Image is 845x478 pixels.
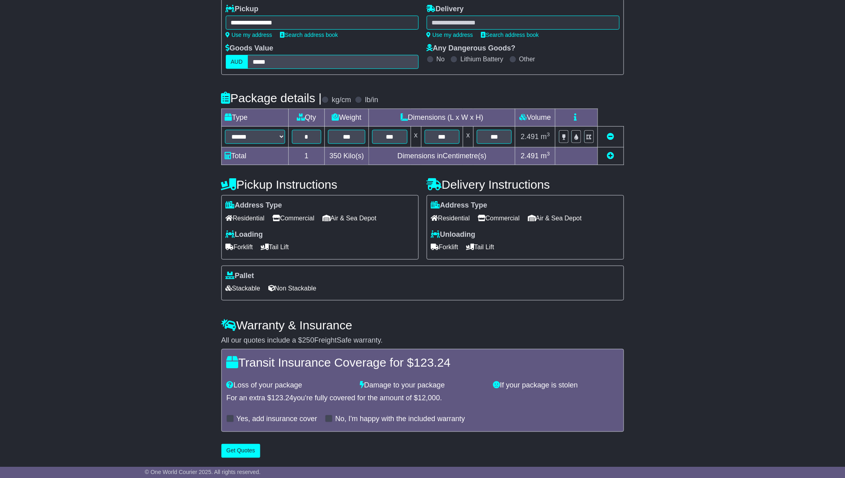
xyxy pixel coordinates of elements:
[335,415,465,424] label: No, I'm happy with the included warranty
[427,32,473,38] a: Use my address
[268,282,316,294] span: Non Stackable
[332,96,351,105] label: kg/cm
[261,241,289,253] span: Tail Lift
[427,44,516,53] label: Any Dangerous Goods?
[221,178,419,191] h4: Pickup Instructions
[226,212,265,224] span: Residential
[221,336,624,345] div: All our quotes include a $ FreightSafe warranty.
[547,131,550,137] sup: 3
[227,394,619,403] div: For an extra $ you're fully covered for the amount of $ .
[226,230,263,239] label: Loading
[460,55,503,63] label: Lithium Battery
[288,147,325,165] td: 1
[145,469,261,475] span: © One World Courier 2025. All rights reserved.
[226,55,248,69] label: AUD
[431,230,476,239] label: Unloading
[541,133,550,141] span: m
[221,91,322,105] h4: Package details |
[365,96,378,105] label: lb/in
[226,272,254,280] label: Pallet
[463,127,473,147] td: x
[226,32,272,38] a: Use my address
[411,127,421,147] td: x
[431,241,458,253] span: Forklift
[272,394,294,402] span: 123.24
[280,32,338,38] a: Search address book
[418,394,440,402] span: 12,000
[221,444,261,458] button: Get Quotes
[515,109,555,127] td: Volume
[427,5,464,14] label: Delivery
[302,336,314,344] span: 250
[226,5,259,14] label: Pickup
[489,381,623,390] div: If your package is stolen
[431,212,470,224] span: Residential
[356,381,489,390] div: Damage to your package
[288,109,325,127] td: Qty
[607,133,614,141] a: Remove this item
[221,147,288,165] td: Total
[521,152,539,160] span: 2.491
[221,109,288,127] td: Type
[478,212,520,224] span: Commercial
[273,212,314,224] span: Commercial
[521,133,539,141] span: 2.491
[325,147,369,165] td: Kilo(s)
[547,151,550,157] sup: 3
[541,152,550,160] span: m
[223,381,356,390] div: Loss of your package
[466,241,494,253] span: Tail Lift
[481,32,539,38] a: Search address book
[226,241,253,253] span: Forklift
[607,152,614,160] a: Add new item
[325,109,369,127] td: Weight
[369,109,515,127] td: Dimensions (L x W x H)
[237,415,317,424] label: Yes, add insurance cover
[226,201,282,210] label: Address Type
[322,212,377,224] span: Air & Sea Depot
[227,356,619,369] h4: Transit Insurance Coverage for $
[226,282,260,294] span: Stackable
[437,55,445,63] label: No
[427,178,624,191] h4: Delivery Instructions
[330,152,342,160] span: 350
[414,356,451,369] span: 123.24
[226,44,274,53] label: Goods Value
[369,147,515,165] td: Dimensions in Centimetre(s)
[528,212,582,224] span: Air & Sea Depot
[519,55,535,63] label: Other
[221,319,624,332] h4: Warranty & Insurance
[431,201,488,210] label: Address Type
